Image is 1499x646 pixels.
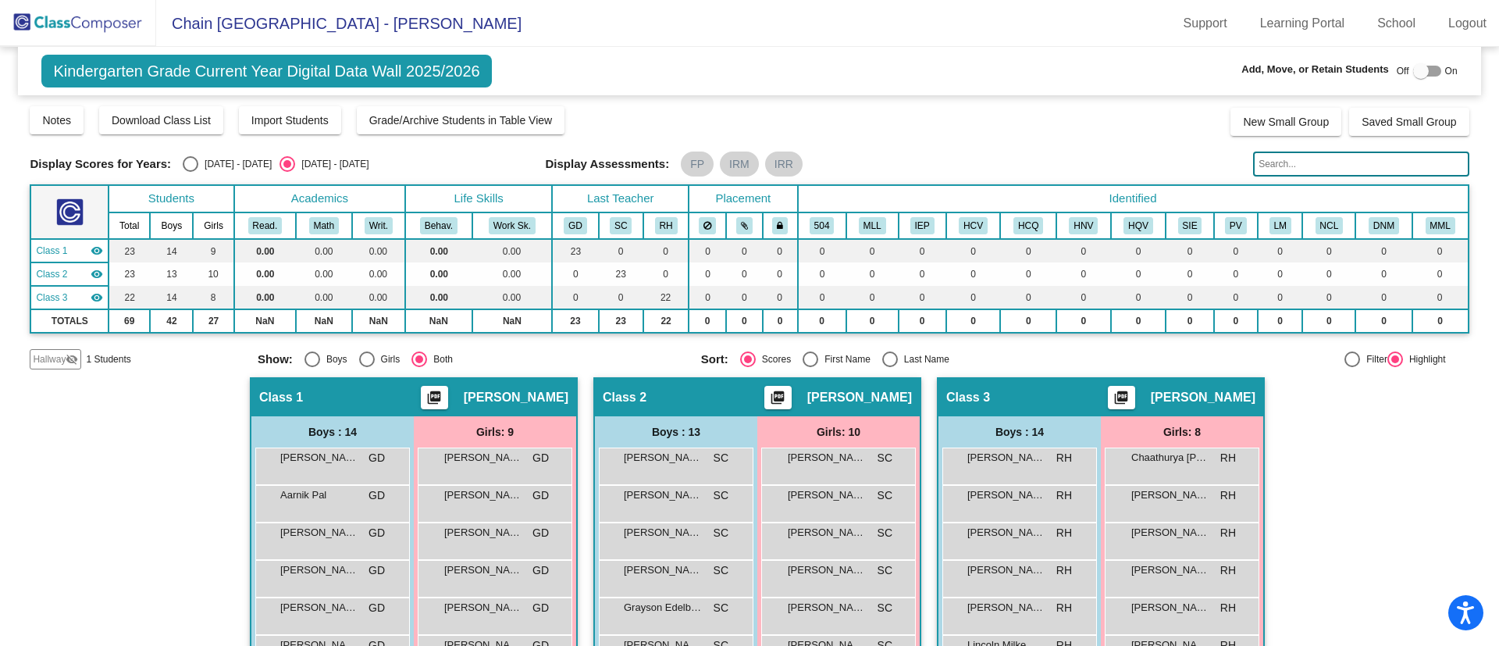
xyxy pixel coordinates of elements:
[248,217,283,234] button: Read.
[1220,450,1236,466] span: RH
[681,152,714,177] mat-chip: FP
[624,525,702,541] span: [PERSON_NAME]
[444,600,522,616] span: [PERSON_NAME]
[91,244,103,257] mat-icon: visibility
[405,286,472,309] td: 0.00
[714,562,728,579] span: SC
[788,450,866,466] span: [PERSON_NAME]
[1241,62,1389,77] span: Add, Move, or Retain Students
[946,286,1001,309] td: 0
[234,239,296,262] td: 0.00
[1166,239,1213,262] td: 0
[878,562,892,579] span: SC
[352,309,405,333] td: NaN
[193,239,233,262] td: 9
[1355,239,1412,262] td: 0
[689,262,726,286] td: 0
[30,239,109,262] td: Ginger Donohue - No Class Name
[846,212,899,239] th: Multilingual Learner
[183,156,369,172] mat-radio-group: Select an option
[296,309,352,333] td: NaN
[1171,11,1240,36] a: Support
[643,212,689,239] th: Rita Humphries
[1000,309,1056,333] td: 0
[1166,262,1213,286] td: 0
[564,217,587,234] button: GD
[251,416,414,448] div: Boys : 14
[1225,217,1247,234] button: PV
[1436,11,1499,36] a: Logout
[788,525,866,541] span: [PERSON_NAME]
[1445,64,1458,78] span: On
[624,450,702,466] span: [PERSON_NAME] [PERSON_NAME]
[967,562,1045,578] span: [PERSON_NAME]
[444,562,522,578] span: [PERSON_NAME]
[1214,212,1258,239] th: Parent Volunteer
[1220,525,1236,541] span: RH
[878,525,892,541] span: SC
[946,262,1001,286] td: 0
[1056,525,1072,541] span: RH
[763,239,798,262] td: 0
[1000,286,1056,309] td: 0
[1131,562,1209,578] span: [PERSON_NAME]
[798,239,846,262] td: 0
[1214,286,1258,309] td: 0
[946,239,1001,262] td: 0
[726,309,762,333] td: 0
[1258,286,1302,309] td: 0
[1056,309,1111,333] td: 0
[846,309,899,333] td: 0
[1362,116,1456,128] span: Saved Small Group
[1000,239,1056,262] td: 0
[1258,212,1302,239] th: Likely Moving
[1412,309,1469,333] td: 0
[552,239,598,262] td: 23
[150,286,193,309] td: 14
[878,450,892,466] span: SC
[1111,239,1166,262] td: 0
[938,416,1101,448] div: Boys : 14
[472,262,553,286] td: 0.00
[1111,262,1166,286] td: 0
[1056,450,1072,466] span: RH
[1269,217,1291,234] button: LM
[1123,217,1153,234] button: HQV
[1369,217,1399,234] button: DNM
[552,262,598,286] td: 0
[1056,600,1072,616] span: RH
[30,309,109,333] td: TOTALS
[1220,487,1236,504] span: RH
[599,239,643,262] td: 0
[1166,212,1213,239] th: Speech-Only IEP
[701,352,1133,367] mat-radio-group: Select an option
[280,450,358,466] span: [PERSON_NAME]
[66,353,78,366] mat-icon: visibility_off
[552,185,689,212] th: Last Teacher
[768,390,787,412] mat-icon: picture_as_pdf
[756,352,791,366] div: Scores
[552,286,598,309] td: 0
[798,309,846,333] td: 0
[726,286,762,309] td: 0
[369,600,385,616] span: GD
[643,262,689,286] td: 0
[1131,525,1209,541] span: [PERSON_NAME]
[1360,352,1387,366] div: Filter
[1178,217,1202,234] button: SIE
[1166,286,1213,309] td: 0
[251,114,329,127] span: Import Students
[1056,286,1111,309] td: 0
[193,212,233,239] th: Girls
[1056,239,1111,262] td: 0
[91,268,103,280] mat-icon: visibility
[967,487,1045,503] span: [PERSON_NAME]
[33,352,66,366] span: Hallway
[365,217,393,234] button: Writ.
[846,262,899,286] td: 0
[489,217,536,234] button: Work Sk.
[369,450,385,466] span: GD
[1302,239,1355,262] td: 0
[1397,64,1409,78] span: Off
[788,600,866,616] span: [PERSON_NAME]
